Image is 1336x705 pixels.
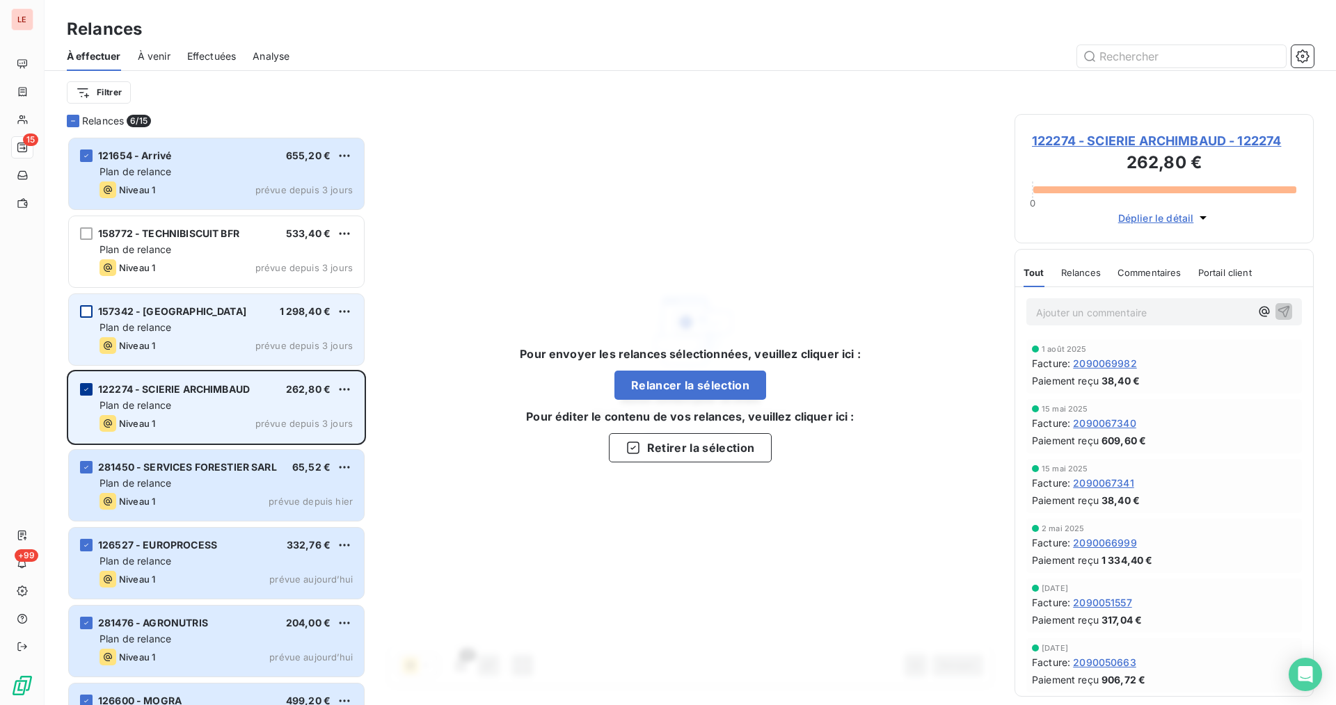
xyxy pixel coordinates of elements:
[255,184,353,195] span: prévue depuis 3 jours
[526,408,854,425] h6: Pour éditer le contenu de vos relances, veuillez cliquer ici :
[1042,584,1068,592] span: [DATE]
[100,165,171,177] span: Plan de relance
[67,49,121,63] span: À effectuer
[1032,535,1070,550] span: Facture :
[119,418,155,429] span: Niveau 1
[15,549,38,562] span: +99
[98,617,208,629] span: 281476 - AGRONUTRIS
[1024,267,1044,278] span: Tout
[1042,345,1087,353] span: 1 août 2025
[609,433,772,462] button: Retirer la sélection
[269,574,353,585] span: prévue aujourd’hui
[1102,613,1142,627] span: 317,04 €
[11,674,33,697] img: Logo LeanPay
[1032,373,1099,388] span: Paiement reçu
[1032,672,1099,687] span: Paiement reçu
[253,49,289,63] span: Analyse
[1032,476,1070,490] span: Facture :
[269,651,353,663] span: prévue aujourd’hui
[119,184,155,195] span: Niveau 1
[1102,373,1140,388] span: 38,40 €
[287,539,331,551] span: 332,76 €
[11,8,33,31] div: LE
[1102,493,1140,508] span: 38,40 €
[1102,553,1153,567] span: 1 334,40 €
[1198,267,1252,278] span: Portail client
[1042,405,1088,413] span: 15 mai 2025
[1073,595,1132,610] span: 2090051557
[119,262,155,273] span: Niveau 1
[100,477,171,489] span: Plan de relance
[255,418,353,429] span: prévue depuis 3 jours
[98,149,171,161] span: 121654 - Arrivé
[119,651,155,663] span: Niveau 1
[280,305,331,317] span: 1 298,40 €
[67,136,366,705] div: grid
[1032,433,1099,448] span: Paiement reçu
[1032,356,1070,371] span: Facture :
[614,371,766,400] button: Relancer la sélection
[100,555,171,567] span: Plan de relance
[1073,416,1136,430] span: 2090067340
[286,383,331,395] span: 262,80 €
[98,305,246,317] span: 157342 - [GEOGRAPHIC_DATA]
[520,346,860,362] h6: Pour envoyer les relances sélectionnées, veuillez cliquer ici :
[119,574,155,585] span: Niveau 1
[98,227,239,239] span: 158772 - TECHNIBISCUIT BFR
[1118,211,1194,225] span: Déplier le détail
[255,340,353,351] span: prévue depuis 3 jours
[1077,45,1286,67] input: Rechercher
[11,136,33,159] a: 15
[1102,672,1145,687] span: 906,72 €
[1032,613,1099,627] span: Paiement reçu
[1102,433,1146,448] span: 609,60 €
[100,243,171,255] span: Plan de relance
[1073,655,1136,670] span: 2090050663
[100,633,171,645] span: Plan de relance
[100,321,171,333] span: Plan de relance
[98,383,250,395] span: 122274 - SCIERIE ARCHIMBAUD
[1061,267,1101,278] span: Relances
[82,114,124,128] span: Relances
[127,115,151,127] span: 6/ 15
[98,461,277,473] span: 281450 - SERVICES FORESTIER SARL
[1073,535,1137,550] span: 2090066999
[286,227,331,239] span: 533,40 €
[119,496,155,507] span: Niveau 1
[187,49,237,63] span: Effectuées
[1042,644,1068,652] span: [DATE]
[1032,553,1099,567] span: Paiement reçu
[1032,150,1296,178] h3: 262,80 €
[1073,476,1134,490] span: 2090067341
[1042,464,1088,473] span: 15 mai 2025
[23,133,38,146] span: 15
[286,617,331,629] span: 204,00 €
[292,461,331,473] span: 65,52 €
[1289,658,1322,691] div: Open Intercom Messenger
[1032,595,1070,610] span: Facture :
[1042,524,1085,533] span: 2 mai 2025
[67,17,142,42] h3: Relances
[1032,131,1296,150] span: 122274 - SCIERIE ARCHIMBAUD - 122274
[100,399,171,411] span: Plan de relance
[98,539,217,551] span: 126527 - EUROPROCESS
[286,149,331,161] span: 655,20 €
[1073,356,1137,371] span: 2090069982
[138,49,170,63] span: À venir
[119,340,155,351] span: Niveau 1
[1030,197,1035,209] span: 0
[1032,655,1070,670] span: Facture :
[1032,493,1099,508] span: Paiement reçu
[1114,210,1215,226] button: Déplier le détail
[67,81,131,104] button: Filtrer
[255,262,353,273] span: prévue depuis 3 jours
[1032,416,1070,430] span: Facture :
[269,496,353,507] span: prévue depuis hier
[1118,267,1182,278] span: Commentaires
